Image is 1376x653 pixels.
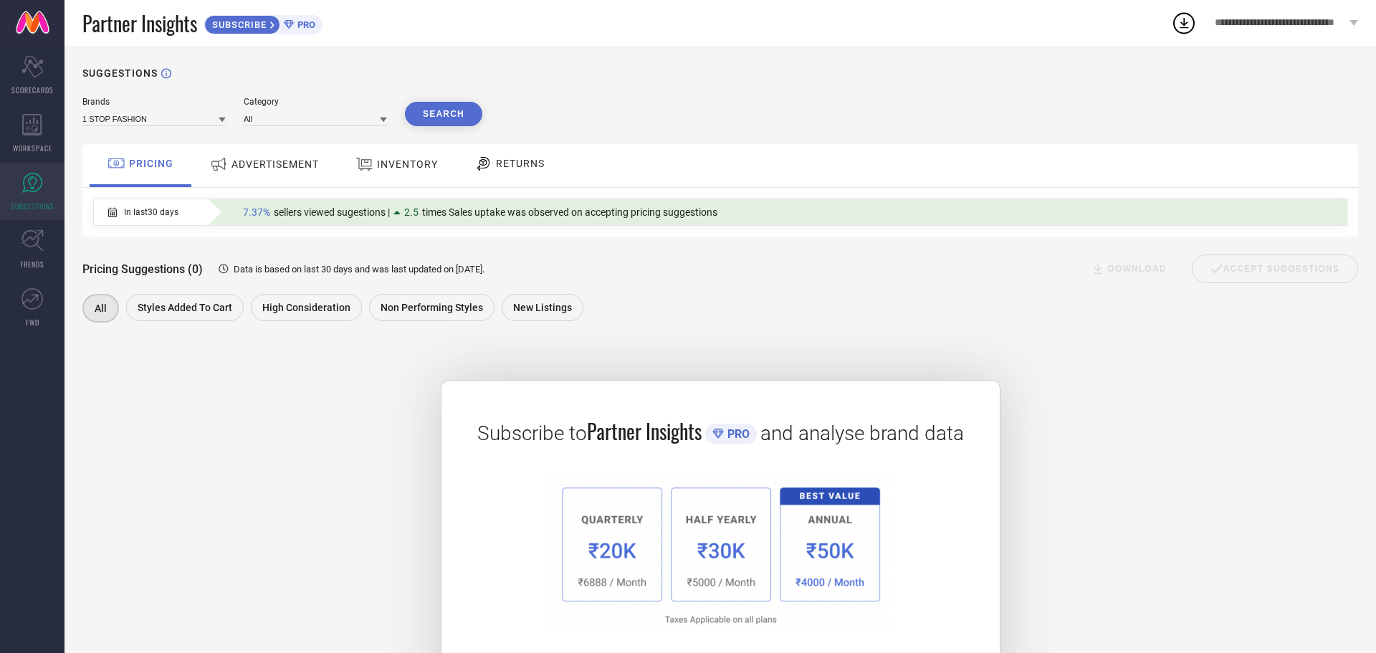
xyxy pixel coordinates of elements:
[129,158,173,169] span: PRICING
[82,262,203,276] span: Pricing Suggestions (0)
[724,427,750,441] span: PRO
[82,67,158,79] h1: SUGGESTIONS
[381,302,483,313] span: Non Performing Styles
[243,206,270,218] span: 7.37%
[205,19,270,30] span: SUBSCRIBE
[11,85,54,95] span: SCORECARDS
[274,206,390,218] span: sellers viewed sugestions |
[244,97,387,107] div: Category
[587,416,702,446] span: Partner Insights
[1171,10,1197,36] div: Open download list
[204,11,322,34] a: SUBSCRIBEPRO
[496,158,545,169] span: RETURNS
[95,302,107,314] span: All
[404,206,419,218] span: 2.5
[262,302,350,313] span: High Consideration
[26,317,39,328] span: FWD
[11,201,54,211] span: SUGGESTIONS
[513,302,572,313] span: New Listings
[236,203,725,221] div: Percentage of sellers who have viewed suggestions for the current Insight Type
[82,97,226,107] div: Brands
[124,207,178,217] span: In last 30 days
[477,421,587,445] span: Subscribe to
[231,158,319,170] span: ADVERTISEMENT
[82,9,197,38] span: Partner Insights
[377,158,438,170] span: INVENTORY
[234,264,484,275] span: Data is based on last 30 days and was last updated on [DATE] .
[1192,254,1358,283] div: Accept Suggestions
[13,143,52,153] span: WORKSPACE
[20,259,44,270] span: TRENDS
[760,421,964,445] span: and analyse brand data
[294,19,315,30] span: PRO
[138,302,232,313] span: Styles Added To Cart
[405,102,482,126] button: Search
[422,206,717,218] span: times Sales uptake was observed on accepting pricing suggestions
[548,475,892,634] img: 1a6fb96cb29458d7132d4e38d36bc9c7.png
